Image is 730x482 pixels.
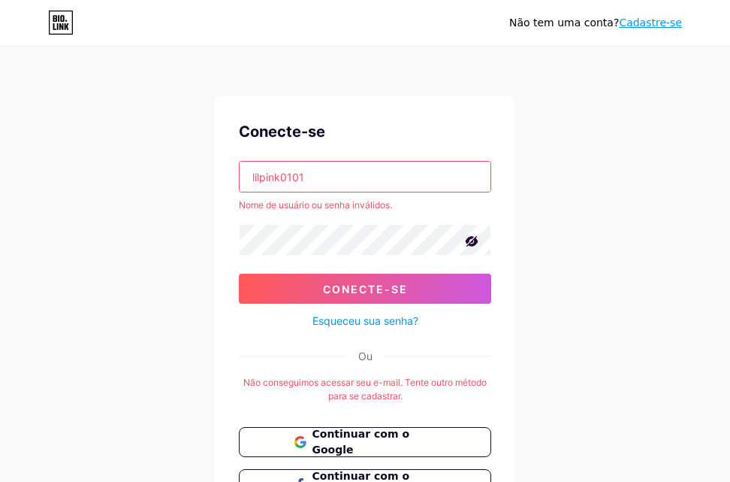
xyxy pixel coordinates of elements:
button: Conecte-se [239,274,491,304]
font: Esqueceu sua senha? [312,314,418,327]
input: Nome de usuário [240,162,490,192]
font: Não conseguimos acessar seu e-mail. Tente outro método para se cadastrar. [243,377,487,402]
font: Conecte-se [323,283,408,296]
button: Continuar com o Google [239,427,491,457]
a: Esqueceu sua senha? [312,313,418,329]
font: Continuar com o Google [312,428,410,456]
a: Cadastre-se [619,17,682,29]
font: Conecte-se [239,123,325,141]
font: Nome de usuário ou senha inválidos. [239,199,392,211]
font: Não tem uma conta? [509,17,619,29]
font: Ou [358,350,373,362]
